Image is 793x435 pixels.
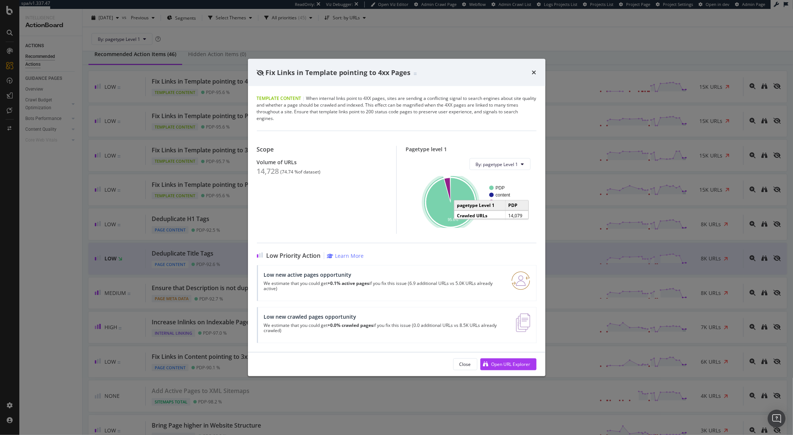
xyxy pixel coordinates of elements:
div: Low new crawled pages opportunity [264,314,507,320]
p: We estimate that you could get if you fix this issue (0.0 additional URLs vs 8.5K URLs already cr... [264,323,507,333]
div: Close [460,361,471,367]
div: modal [248,59,545,376]
div: Pagetype level 1 [406,146,536,152]
div: Low new active pages opportunity [264,272,503,278]
span: Fix Links in Template pointing to 4xx Pages [266,68,411,77]
div: eye-slash [257,69,264,75]
button: By: pagetype Level 1 [470,158,531,170]
div: ( 74.74 % of dataset ) [281,169,321,175]
text: stores [496,207,508,212]
span: Low Priority Action [267,252,321,259]
span: Template Content [257,95,302,101]
svg: A chart. [412,176,530,228]
div: Volume of URLs [257,159,388,165]
div: times [532,68,536,77]
text: PLP [496,199,504,205]
div: Open URL Explorer [491,361,531,367]
button: Open URL Explorer [480,358,536,370]
img: Equal [414,72,417,75]
div: 14,728 [257,167,279,176]
div: When internal links point to 4XX pages, sites are sending a conflicting signal to search engines ... [257,95,536,122]
p: We estimate that you could get if you fix this issue (6.9 additional URLs vs 5.0K URLs already ac... [264,281,503,291]
a: Learn More [327,252,364,259]
text: content [496,192,510,198]
div: Open Intercom Messenger [768,410,786,428]
button: Close [453,358,477,370]
text: PDP [496,185,505,191]
text: Other [496,214,507,219]
strong: +0.0% crawled pages [328,322,374,328]
div: Scope [257,146,388,153]
strong: +0.1% active pages [328,280,370,286]
img: e5DMFwAAAABJRU5ErkJggg== [516,314,530,332]
div: Learn More [335,252,364,259]
span: | [303,95,305,101]
text: 95.6% [448,218,458,222]
img: RO06QsNG.png [512,272,530,290]
span: By: pagetype Level 1 [476,161,518,167]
